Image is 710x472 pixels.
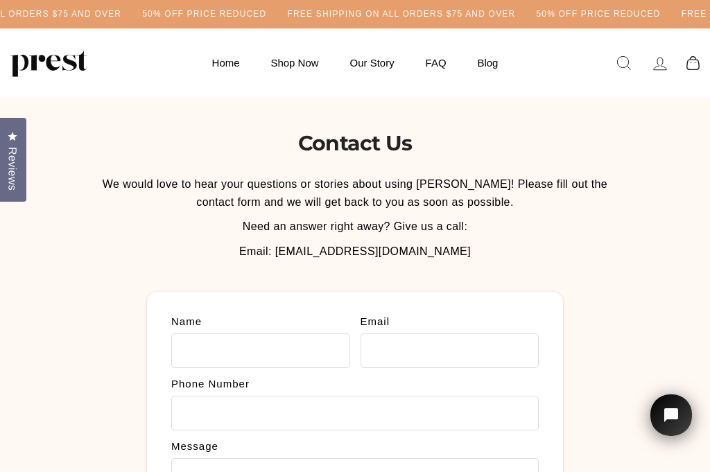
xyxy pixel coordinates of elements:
[10,49,87,77] img: PREST ORGANICS
[171,378,539,389] label: Phone number
[171,441,539,451] label: Message
[198,49,512,76] ul: Primary
[171,316,350,326] label: Name
[243,220,468,232] span: Need an answer right away? Give us a call:
[412,49,460,76] a: FAQ
[287,8,515,20] h5: Free Shipping on all orders $75 and over
[361,316,539,326] label: Email
[632,375,710,472] iframe: Tidio Chat
[239,245,471,257] span: Email: [EMAIL_ADDRESS][DOMAIN_NAME]
[336,49,408,76] a: Our Story
[96,132,614,155] h2: Contact Us
[257,49,332,76] a: Shop Now
[3,147,21,191] span: Reviews
[198,49,254,76] a: Home
[142,8,266,20] h5: 50% OFF PRICE REDUCED
[536,8,660,20] h5: 50% OFF PRICE REDUCED
[463,49,512,76] a: Blog
[103,178,607,208] span: We would love to hear your questions or stories about using [PERSON_NAME]! Please fill out the co...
